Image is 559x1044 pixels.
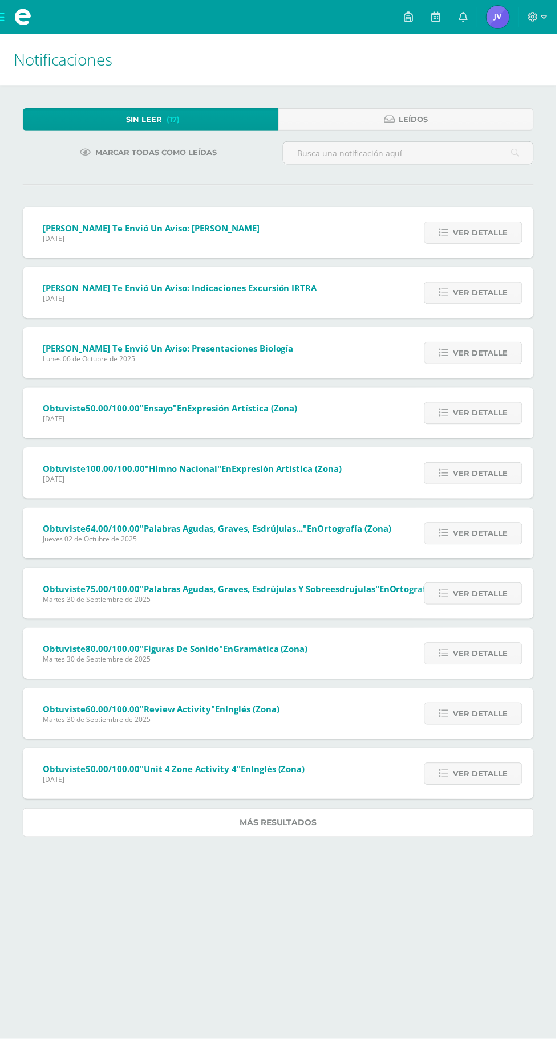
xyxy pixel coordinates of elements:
span: "Figuras de sonido" [140,646,224,658]
span: Obtuviste en [43,586,465,597]
a: Leídos [279,109,536,131]
span: Ver detalle [455,405,510,426]
span: Obtuviste en [43,646,309,658]
span: Martes 30 de Septiembre de 2025 [43,718,281,728]
span: Ver detalle [455,646,510,667]
span: Jueves 02 de Octubre de 2025 [43,537,393,547]
span: Ortografía (Zona) [391,586,465,597]
span: [DATE] [43,235,261,244]
span: [PERSON_NAME] te envió un aviso: Indicaciones Excursión IRTRA [43,284,318,295]
span: Leídos [401,109,430,130]
span: [DATE] [43,476,343,486]
a: Marcar todas como leídas [66,142,232,164]
span: Obtuviste en [43,405,299,416]
span: 100.00/100.00 [86,465,145,476]
span: "Himno nacional" [145,465,222,476]
img: 7c3427881ff530dfaa8a367d5682f7cd.png [489,6,512,28]
span: Ver detalle [455,767,510,788]
span: Expresión Artística (Zona) [233,465,343,476]
a: Más resultados [23,812,536,841]
span: Lunes 06 de Octubre de 2025 [43,356,295,365]
span: "Review activity" [140,707,216,718]
span: 80.00/100.00 [86,646,140,658]
span: 60.00/100.00 [86,707,140,718]
span: Obtuviste en [43,767,306,778]
span: "Palabras agudas, graves, esdrújulas..." [140,525,309,537]
span: [PERSON_NAME] te envió un aviso: Presentaciones biología [43,344,295,356]
span: Inglés (Zona) [252,767,306,778]
span: Ver detalle [455,465,510,486]
span: Obtuviste en [43,465,343,476]
span: Ver detalle [455,223,510,244]
span: Martes 30 de Septiembre de 2025 [43,597,465,607]
span: [DATE] [43,295,318,305]
span: Ver detalle [455,586,510,607]
span: Ver detalle [455,707,510,728]
span: 50.00/100.00 [86,767,140,778]
span: Ortografía (Zona) [319,525,393,537]
span: Notificaciones [14,49,113,71]
span: Gramática (Zona) [234,646,309,658]
span: Inglés (Zona) [226,707,281,718]
span: [DATE] [43,416,299,426]
span: 75.00/100.00 [86,586,140,597]
span: Ver detalle [455,344,510,365]
span: Sin leer [127,109,163,130]
span: Ver detalle [455,525,510,547]
span: 50.00/100.00 [86,405,140,416]
span: (17) [168,109,181,130]
span: [DATE] [43,778,306,788]
span: Ver detalle [455,284,510,305]
span: Martes 30 de Septiembre de 2025 [43,658,309,667]
span: Expresión Artística (Zona) [188,405,299,416]
a: Sin leer(17) [23,109,279,131]
span: "Palabras agudas, graves, esdrújulas y sobreesdrujulas" [140,586,381,597]
span: "Unit 4 Zone Activity 4" [140,767,242,778]
span: 64.00/100.00 [86,525,140,537]
span: Obtuviste en [43,525,393,537]
span: "Ensayo" [140,405,178,416]
span: Obtuviste en [43,707,281,718]
span: [PERSON_NAME] te envió un aviso: [PERSON_NAME] [43,223,261,235]
span: Marcar todas como leídas [96,142,218,164]
input: Busca una notificación aquí [285,142,536,165]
